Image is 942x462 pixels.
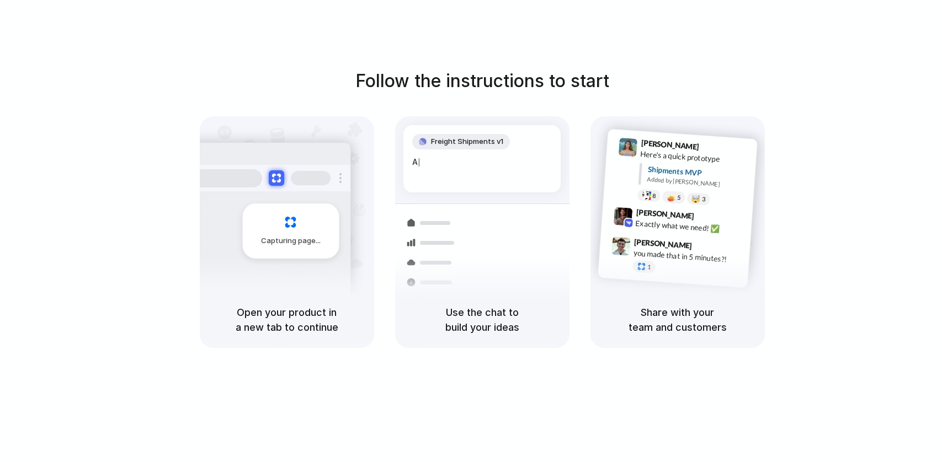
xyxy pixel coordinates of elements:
span: Freight Shipments v1 [431,136,503,147]
span: 1 [647,264,651,270]
span: [PERSON_NAME] [636,206,694,222]
div: 🤯 [691,195,700,203]
h5: Use the chat to build your ideas [408,305,556,335]
h5: Share with your team and customers [604,305,752,335]
h1: Follow the instructions to start [355,68,609,94]
span: [PERSON_NAME] [641,137,699,153]
span: [PERSON_NAME] [634,236,692,252]
div: A [412,156,552,168]
h5: Open your product in a new tab to continue [213,305,361,335]
span: 9:47 AM [695,241,718,254]
div: Exactly what we need! ✅ [635,217,746,236]
div: you made that in 5 minutes?! [633,247,743,266]
div: Here's a quick prototype [640,148,750,167]
span: 9:42 AM [697,211,720,224]
span: 8 [652,193,656,199]
div: Added by [PERSON_NAME] [647,175,748,191]
div: Shipments MVP [647,164,749,182]
span: | [418,158,421,166]
span: Capturing page [261,235,322,246]
span: 9:41 AM [702,142,725,155]
span: 5 [677,195,680,201]
span: 3 [701,196,705,202]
